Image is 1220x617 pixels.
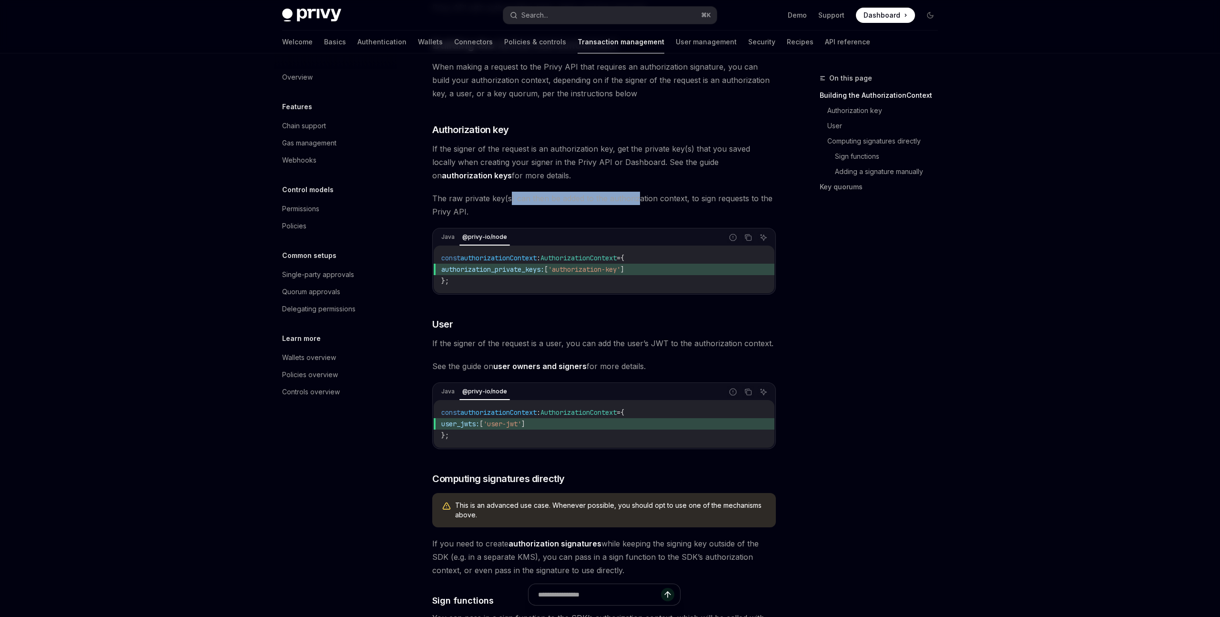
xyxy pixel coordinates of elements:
[432,472,565,485] span: Computing signatures directly
[459,231,510,243] div: @privy-io/node
[540,254,617,262] span: AuthorizationContext
[274,383,396,401] a: Controls overview
[460,408,537,417] span: authorizationContext
[282,286,340,298] div: Quorum approvals
[521,10,548,21] div: Search...
[540,408,617,417] span: AuthorizationContext
[274,217,396,235] a: Policies
[274,117,396,134] a: Chain support
[282,369,338,380] div: Policies overview
[274,283,396,300] a: Quorum approvals
[282,120,326,132] div: Chain support
[827,118,945,134] a: User
[282,303,356,315] div: Delegating permissions
[282,250,336,261] h5: Common setups
[460,254,537,262] span: authorizationContext
[617,254,620,262] span: =
[274,152,396,169] a: Webhooks
[274,134,396,152] a: Gas management
[493,361,587,371] a: user owners and signers
[432,337,776,350] span: If the signer of the request is a user, you can add the user’s JWT to the authorization context.
[274,300,396,318] a: Delegating permissions
[483,420,521,428] span: 'user-jwt'
[282,31,313,53] a: Welcome
[620,408,624,417] span: {
[620,265,624,274] span: ]
[432,537,776,577] span: If you need to create while keeping the signing key outside of the SDK (e.g. in a separate KMS), ...
[537,254,540,262] span: :
[441,265,544,274] span: authorization_private_keys:
[441,277,449,285] span: };
[282,9,341,22] img: dark logo
[282,154,316,166] div: Webhooks
[432,123,509,136] span: Authorization key
[442,171,512,181] a: authorization keys
[727,386,739,398] button: Report incorrect code
[537,408,540,417] span: :
[438,386,457,397] div: Java
[459,386,510,397] div: @privy-io/node
[282,220,306,232] div: Policies
[282,203,319,215] div: Permissions
[432,60,776,100] span: When making a request to the Privy API that requires an authorization signature, you can build yo...
[282,72,313,83] div: Overview
[856,8,915,23] a: Dashboard
[442,502,451,511] svg: Warning
[441,431,449,440] span: };
[438,231,457,243] div: Java
[820,179,945,195] a: Key quorums
[282,269,354,280] div: Single-party approvals
[454,31,493,53] a: Connectors
[661,588,674,601] button: Send message
[282,333,321,344] h5: Learn more
[432,192,776,218] span: The raw private key(s) can then be added to the authorization context, to sign requests to the Pr...
[504,31,566,53] a: Policies & controls
[274,69,396,86] a: Overview
[432,318,453,331] span: User
[825,31,870,53] a: API reference
[479,420,483,428] span: [
[757,386,770,398] button: Ask AI
[274,349,396,366] a: Wallets overview
[544,265,548,274] span: [
[827,134,945,149] a: Computing signatures directly
[829,72,872,84] span: On this page
[282,352,336,363] div: Wallets overview
[727,231,739,244] button: Report incorrect code
[274,266,396,283] a: Single-party approvals
[503,7,717,24] button: Search...⌘K
[742,231,754,244] button: Copy the contents from the code block
[787,31,813,53] a: Recipes
[357,31,407,53] a: Authentication
[455,501,766,520] span: This is an advanced use case. Whenever possible, you should opt to use one of the mechanisms above.
[441,408,460,417] span: const
[923,8,938,23] button: Toggle dark mode
[282,184,334,195] h5: Control models
[820,88,945,103] a: Building the AuthorizationContext
[441,420,479,428] span: user_jwts:
[282,101,312,113] h5: Features
[521,420,525,428] span: ]
[274,200,396,217] a: Permissions
[742,386,754,398] button: Copy the contents from the code block
[548,265,620,274] span: 'authorization-key'
[282,386,340,398] div: Controls overview
[620,254,624,262] span: {
[441,254,460,262] span: const
[432,142,776,182] span: If the signer of the request is an authorization key, get the private key(s) that you saved local...
[757,231,770,244] button: Ask AI
[282,137,336,149] div: Gas management
[508,539,601,549] a: authorization signatures
[864,10,900,20] span: Dashboard
[835,164,945,179] a: Adding a signature manually
[418,31,443,53] a: Wallets
[748,31,775,53] a: Security
[274,366,396,383] a: Policies overview
[788,10,807,20] a: Demo
[701,11,711,19] span: ⌘ K
[676,31,737,53] a: User management
[827,103,945,118] a: Authorization key
[835,149,945,164] a: Sign functions
[617,408,620,417] span: =
[324,31,346,53] a: Basics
